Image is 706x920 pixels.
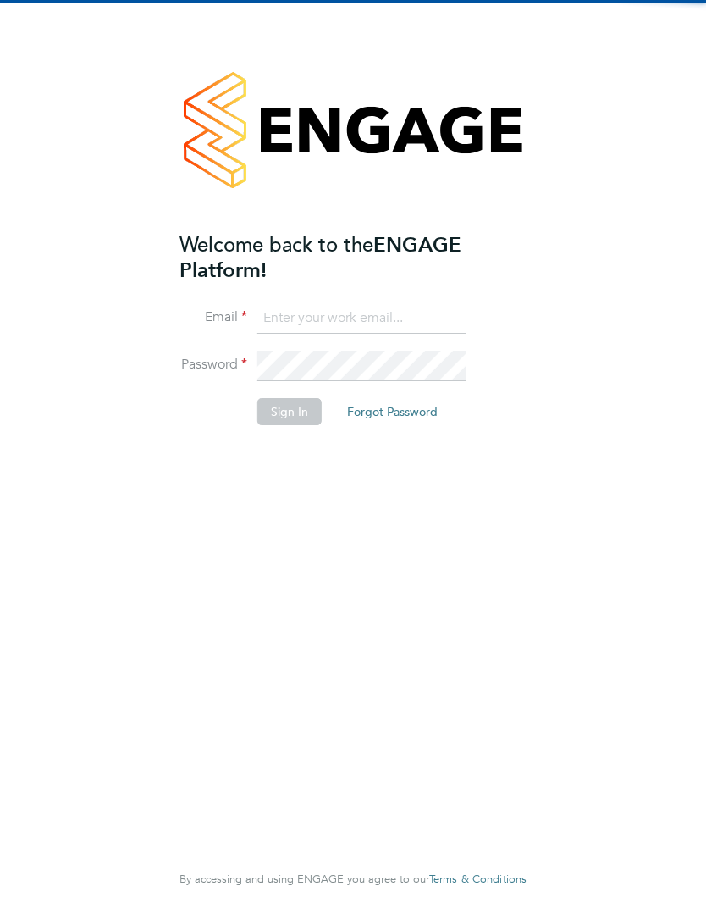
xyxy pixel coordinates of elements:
button: Sign In [257,398,322,425]
input: Enter your work email... [257,303,466,334]
span: Welcome back to the [179,231,373,258]
span: By accessing and using ENGAGE you agree to our [179,872,527,886]
a: Terms & Conditions [429,873,527,886]
button: Forgot Password [334,398,451,425]
label: Password [179,356,247,374]
h2: ENGAGE Platform! [179,232,510,283]
label: Email [179,308,247,326]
